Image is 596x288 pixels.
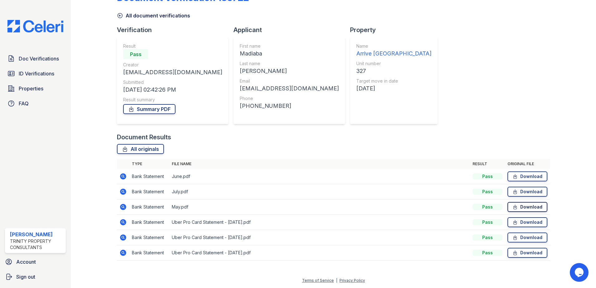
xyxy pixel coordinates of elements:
a: Account [2,256,68,268]
div: Email [240,78,339,84]
a: Name Arrive [GEOGRAPHIC_DATA] [356,43,431,58]
div: [EMAIL_ADDRESS][DOMAIN_NAME] [240,84,339,93]
div: Pass [473,204,502,210]
a: Properties [5,82,66,95]
div: 327 [356,67,431,75]
td: Uber Pro Card Statement - [DATE].pdf [169,230,470,245]
img: CE_Logo_Blue-a8612792a0a2168367f1c8372b55b34899dd931a85d93a1a3d3e32e68fde9ad4.png [2,20,68,32]
div: Pass [473,234,502,241]
div: Result [123,43,222,49]
span: ID Verifications [19,70,54,77]
span: Sign out [16,273,35,281]
td: Uber Pro Card Statement - [DATE].pdf [169,215,470,230]
div: Phone [240,95,339,102]
div: Last name [240,60,339,67]
div: Pass [473,250,502,256]
a: Sign out [2,271,68,283]
div: First name [240,43,339,49]
div: Applicant [233,26,350,34]
div: Submitted [123,79,222,85]
span: Doc Verifications [19,55,59,62]
div: Arrive [GEOGRAPHIC_DATA] [356,49,431,58]
div: | [336,278,337,283]
td: Bank Statement [129,215,169,230]
div: Verification [117,26,233,34]
td: May.pdf [169,199,470,215]
div: Trinity Property Consultants [10,238,63,251]
a: Privacy Policy [339,278,365,283]
th: Original file [505,159,550,169]
div: Property [350,26,443,34]
div: [PERSON_NAME] [10,231,63,238]
td: Bank Statement [129,230,169,245]
a: Download [507,217,547,227]
a: Download [507,248,547,258]
span: FAQ [19,100,29,107]
span: Account [16,258,36,266]
th: Type [129,159,169,169]
a: Download [507,202,547,212]
a: FAQ [5,97,66,110]
a: Terms of Service [302,278,334,283]
div: Pass [473,189,502,195]
div: Document Results [117,133,171,142]
a: All document verifications [117,12,190,19]
div: Pass [473,219,502,225]
div: [PERSON_NAME] [240,67,339,75]
a: Doc Verifications [5,52,66,65]
div: [DATE] 02:42:26 PM [123,85,222,94]
div: [EMAIL_ADDRESS][DOMAIN_NAME] [123,68,222,77]
a: ID Verifications [5,67,66,80]
div: Pass [123,49,148,59]
th: File name [169,159,470,169]
td: Bank Statement [129,169,169,184]
div: [PHONE_NUMBER] [240,102,339,110]
div: [DATE] [356,84,431,93]
div: Result summary [123,97,222,103]
div: Target move in date [356,78,431,84]
div: Creator [123,62,222,68]
iframe: chat widget [570,263,590,282]
a: Download [507,233,547,242]
div: Unit number [356,60,431,67]
td: July.pdf [169,184,470,199]
a: Download [507,187,547,197]
a: Summary PDF [123,104,175,114]
td: Bank Statement [129,199,169,215]
div: Name [356,43,431,49]
th: Result [470,159,505,169]
a: Download [507,171,547,181]
div: Pass [473,173,502,180]
div: Madiaba [240,49,339,58]
td: Uber Pro Card Statement - [DATE].pdf [169,245,470,261]
td: Bank Statement [129,184,169,199]
span: Properties [19,85,43,92]
a: All originals [117,144,164,154]
td: June.pdf [169,169,470,184]
td: Bank Statement [129,245,169,261]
